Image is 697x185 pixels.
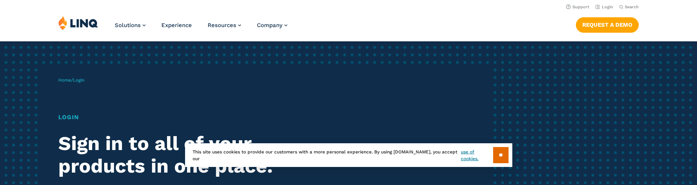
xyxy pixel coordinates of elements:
div: This site uses cookies to provide our customers with a more personal experience. By using [DOMAIN... [185,143,512,167]
a: use of cookies. [461,149,493,162]
a: Experience [161,22,192,29]
button: Open Search Bar [619,4,639,10]
span: Search [625,5,639,9]
span: Resources [208,22,236,29]
nav: Primary Navigation [115,16,287,41]
a: Resources [208,22,241,29]
h1: Login [58,113,327,122]
a: Company [257,22,287,29]
a: Solutions [115,22,146,29]
nav: Button Navigation [576,16,639,32]
h2: Sign in to all of your products in one place. [58,132,327,177]
a: Support [566,5,589,9]
a: Request a Demo [576,17,639,32]
span: Solutions [115,22,141,29]
span: Company [257,22,282,29]
a: Home [58,77,71,83]
img: LINQ | K‑12 Software [58,16,98,30]
span: Login [73,77,84,83]
span: / [58,77,84,83]
a: Login [595,5,613,9]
